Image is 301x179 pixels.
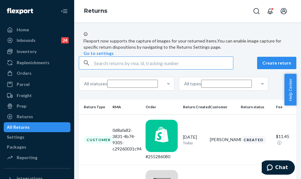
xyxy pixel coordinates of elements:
a: Inbounds24 [4,35,70,45]
th: Fee [273,100,296,114]
a: Orders [4,68,70,78]
div: Replenishments [17,60,49,66]
div: Packages [7,144,26,150]
th: Return Created [180,100,207,114]
a: All Returns [4,122,70,132]
th: Return status [238,100,273,114]
div: Parcel [17,81,30,87]
td: $11.45 [273,114,296,165]
a: Prep [4,101,70,111]
div: Customer [84,136,113,144]
button: Help Center [284,74,296,105]
div: All Returns [7,124,30,130]
a: Inventory [4,47,70,56]
div: Inventory [17,48,36,55]
div: 0d8afa82-3831-4b74-9305-c29260031c94 [112,127,141,152]
div: Created [241,136,266,144]
div: Returns [17,114,33,120]
a: Packages [4,142,70,152]
div: Prep [17,103,26,109]
div: All statuses [84,81,107,87]
div: 24 [61,37,69,43]
th: Order [143,100,180,114]
div: #255286080 [146,154,178,160]
a: Replenishments [4,58,70,68]
div: Orders [17,70,32,76]
img: Flexport logo [7,8,33,14]
span: Flexport now supports the capture of images for your returned items. [83,38,217,43]
a: Parcel [4,79,70,89]
div: [PERSON_NAME] [210,136,236,143]
div: Settings [7,134,24,140]
th: Return Type [79,100,110,114]
a: Settings [4,132,70,142]
input: All statuses [107,80,158,88]
button: Close Navigation [58,5,70,17]
div: [DATE] [183,134,205,145]
div: Reporting [17,154,37,161]
iframe: Opens a widget where you can chat to one of our agents [262,160,295,176]
input: All types [201,80,252,88]
th: RMA [110,100,143,114]
div: Home [17,27,29,33]
a: Returns [4,112,70,122]
th: Customer [207,100,239,114]
button: Open account menu [278,5,290,17]
div: All types [184,81,201,87]
button: Go to settings [83,50,114,56]
div: Freight [17,92,32,99]
p: Today [183,140,205,145]
a: Returns [84,7,107,14]
ol: breadcrumbs [79,2,112,20]
a: Reporting [4,153,70,163]
a: Freight [4,91,70,101]
input: Search returns by rma, id, tracking number [94,57,233,69]
button: Open notifications [264,5,276,17]
div: Inbounds [17,37,36,43]
a: Home [4,25,70,35]
button: Open Search Box [250,5,263,17]
button: Create return [257,57,296,69]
